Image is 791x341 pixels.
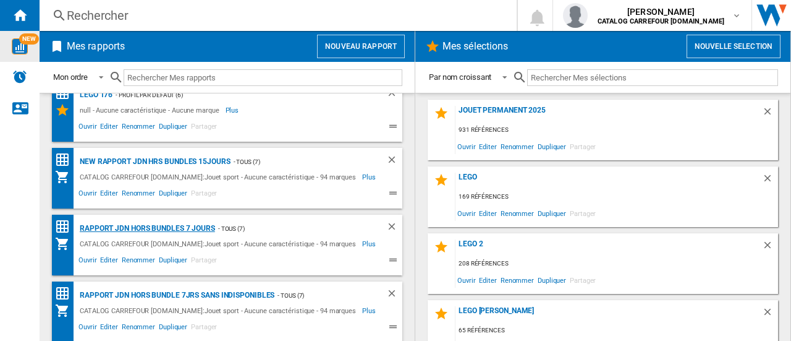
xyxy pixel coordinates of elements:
[499,205,536,222] span: Renommer
[189,188,219,202] span: Partager
[77,188,98,202] span: Ouvrir
[77,288,274,303] div: Rapport JDN Hors bundle 7Jrs sans indisponibles
[362,170,378,184] span: Plus
[157,121,189,136] span: Dupliquer
[536,272,568,288] span: Dupliquer
[762,240,778,256] div: Supprimer
[77,321,98,336] span: Ouvrir
[499,272,536,288] span: Renommer
[98,321,119,336] span: Editer
[55,103,77,118] div: Mes Sélections
[120,254,157,269] span: Renommer
[55,152,77,168] div: Matrice des prix
[499,138,536,155] span: Renommer
[55,303,77,318] div: Mon assortiment
[762,106,778,123] div: Supprimer
[64,35,127,58] h2: Mes rapports
[455,106,762,123] div: Jouet Permanent 2025
[55,286,77,301] div: Matrice des prix
[563,3,588,28] img: profile.jpg
[455,205,477,222] span: Ouvrir
[157,321,189,336] span: Dupliquer
[77,87,112,103] div: LEGO 176
[455,240,762,256] div: LEGO 2
[429,72,491,82] div: Par nom croissant
[386,288,402,303] div: Supprimer
[53,72,88,82] div: Mon ordre
[477,205,498,222] span: Editer
[157,254,189,269] span: Dupliquer
[189,121,219,136] span: Partager
[455,189,778,205] div: 169 références
[455,323,778,339] div: 65 références
[77,254,98,269] span: Ouvrir
[536,138,568,155] span: Dupliquer
[598,17,724,25] b: CATALOG CARREFOUR [DOMAIN_NAME]
[77,221,215,236] div: Rapport JDN Hors Bundles 7 jours
[568,138,598,155] span: Partager
[189,254,219,269] span: Partager
[568,272,598,288] span: Partager
[120,321,157,336] span: Renommer
[762,173,778,189] div: Supprimer
[536,205,568,222] span: Dupliquer
[55,236,77,251] div: Mon assortiment
[77,236,362,251] div: CATALOG CARREFOUR [DOMAIN_NAME]:Jouet sport - Aucune caractéristique - 94 marques
[124,69,402,86] input: Rechercher Mes rapports
[55,85,77,101] div: Matrice des prix
[19,33,39,45] span: NEW
[598,6,724,18] span: [PERSON_NAME]
[55,170,77,184] div: Mon assortiment
[386,221,402,236] div: Supprimer
[77,103,226,118] div: null - Aucune caractéristique - Aucune marque
[77,303,362,318] div: CATALOG CARREFOUR [DOMAIN_NAME]:Jouet sport - Aucune caractéristique - 94 marques
[386,87,402,103] div: Supprimer
[98,121,119,136] span: Editer
[55,219,77,235] div: Matrice des prix
[687,35,780,58] button: Nouvelle selection
[455,272,477,288] span: Ouvrir
[455,138,477,155] span: Ouvrir
[77,121,98,136] span: Ouvrir
[362,236,378,251] span: Plus
[455,256,778,272] div: 208 références
[527,69,778,86] input: Rechercher Mes sélections
[455,173,762,189] div: Lego
[762,306,778,323] div: Supprimer
[98,188,119,202] span: Editer
[477,138,498,155] span: Editer
[12,69,27,84] img: alerts-logo.svg
[12,38,28,54] img: wise-card.svg
[455,123,778,138] div: 931 références
[157,188,189,202] span: Dupliquer
[112,87,362,103] div: - Profil par défaut (6)
[440,35,510,58] h2: Mes sélections
[98,254,119,269] span: Editer
[226,103,241,118] span: Plus
[67,7,484,24] div: Rechercher
[77,170,362,184] div: CATALOG CARREFOUR [DOMAIN_NAME]:Jouet sport - Aucune caractéristique - 94 marques
[477,272,498,288] span: Editer
[189,321,219,336] span: Partager
[386,154,402,170] div: Supprimer
[120,121,157,136] span: Renommer
[455,306,762,323] div: LEGO [PERSON_NAME]
[317,35,405,58] button: Nouveau rapport
[362,303,378,318] span: Plus
[77,154,231,170] div: New rapport JDN hRS BUNDLES 15jOURS
[231,154,362,170] div: - TOUS (7)
[568,205,598,222] span: Partager
[215,221,362,236] div: - TOUS (7)
[274,288,362,303] div: - TOUS (7)
[120,188,157,202] span: Renommer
